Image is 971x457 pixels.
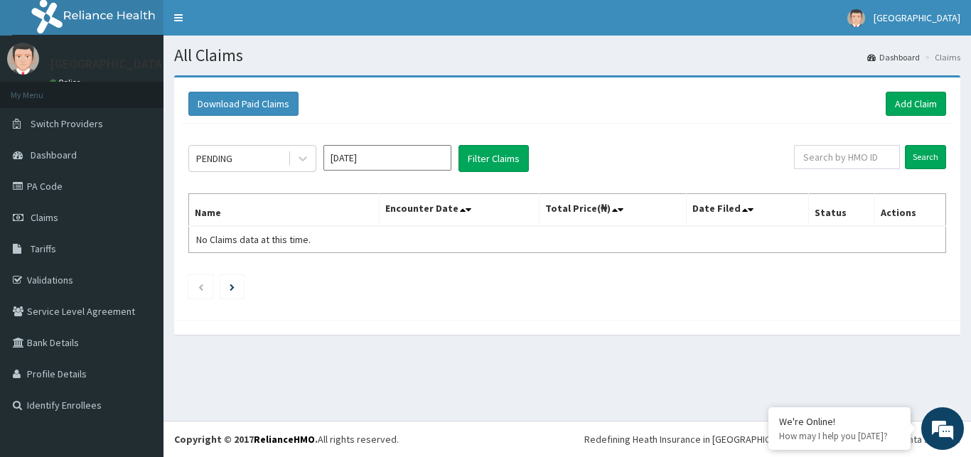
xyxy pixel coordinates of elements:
img: User Image [847,9,865,27]
a: Next page [230,280,235,293]
strong: Copyright © 2017 . [174,433,318,446]
input: Search by HMO ID [794,145,900,169]
span: Claims [31,211,58,224]
a: Previous page [198,280,204,293]
span: Tariffs [31,242,56,255]
input: Search [905,145,946,169]
footer: All rights reserved. [163,421,971,457]
input: Select Month and Year [323,145,451,171]
p: How may I help you today? [779,430,900,442]
th: Encounter Date [380,194,539,227]
th: Actions [874,194,945,227]
span: [GEOGRAPHIC_DATA] [874,11,960,24]
li: Claims [921,51,960,63]
span: Switch Providers [31,117,103,130]
img: User Image [7,43,39,75]
a: Add Claim [886,92,946,116]
th: Total Price(₦) [539,194,687,227]
a: Online [50,77,84,87]
button: Download Paid Claims [188,92,299,116]
p: [GEOGRAPHIC_DATA] [50,58,167,70]
span: No Claims data at this time. [196,233,311,246]
button: Filter Claims [458,145,529,172]
a: RelianceHMO [254,433,315,446]
th: Date Filed [687,194,809,227]
div: Redefining Heath Insurance in [GEOGRAPHIC_DATA] using Telemedicine and Data Science! [584,432,960,446]
th: Name [189,194,380,227]
span: Dashboard [31,149,77,161]
h1: All Claims [174,46,960,65]
a: Dashboard [867,51,920,63]
th: Status [809,194,875,227]
div: We're Online! [779,415,900,428]
div: PENDING [196,151,232,166]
